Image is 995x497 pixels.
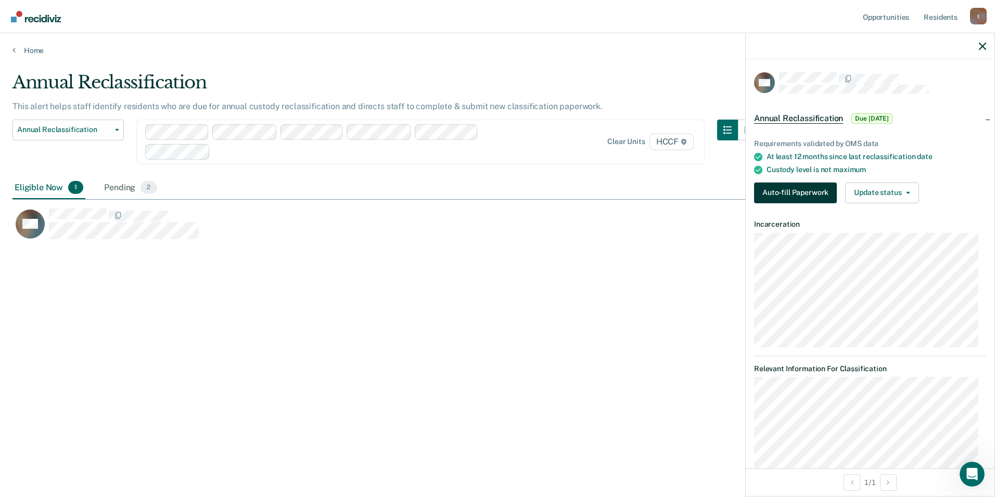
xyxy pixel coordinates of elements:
[12,208,861,250] div: CaseloadOpportunityCell-00568599
[970,8,987,24] div: t
[845,182,919,203] button: Update status
[11,11,61,22] img: Recidiviz
[833,165,866,174] span: maximum
[12,46,983,55] a: Home
[141,181,157,194] span: 2
[960,462,985,487] iframe: Intercom live chat
[68,181,83,194] span: 1
[970,8,987,24] button: Profile dropdown button
[12,101,603,111] p: This alert helps staff identify residents who are due for annual custody reclassification and dir...
[767,152,986,161] div: At least 12 months since last reclassification
[12,177,85,200] div: Eligible Now
[754,139,986,148] div: Requirements validated by OMS data
[17,125,111,134] span: Annual Reclassification
[917,152,932,161] span: date
[844,474,860,491] button: Previous Opportunity
[754,182,837,203] button: Auto-fill Paperwork
[12,72,759,101] div: Annual Reclassification
[880,474,897,491] button: Next Opportunity
[754,220,986,229] dt: Incarceration
[754,113,843,124] span: Annual Reclassification
[754,182,841,203] a: Navigate to form link
[607,137,645,146] div: Clear units
[102,177,159,200] div: Pending
[746,102,994,135] div: Annual ReclassificationDue [DATE]
[851,113,892,124] span: Due [DATE]
[767,165,986,174] div: Custody level is not
[649,134,694,150] span: HCCF
[754,364,986,373] dt: Relevant Information For Classification
[746,468,994,496] div: 1 / 1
